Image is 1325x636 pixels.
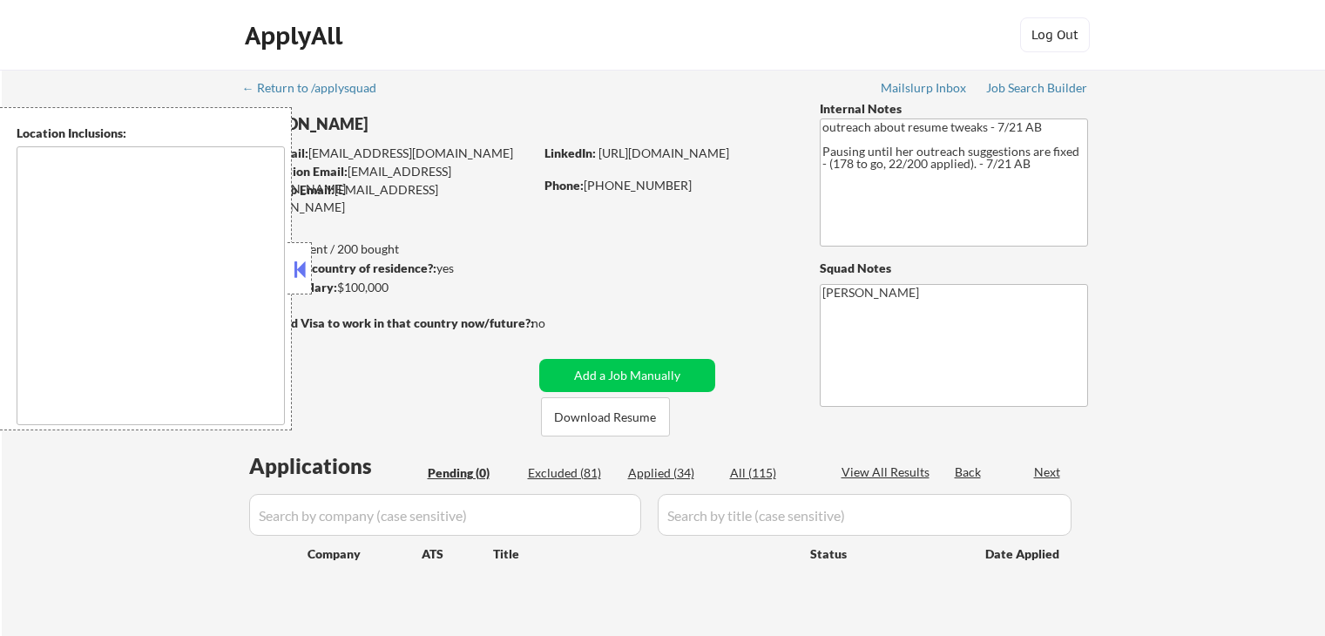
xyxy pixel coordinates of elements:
[544,145,596,160] strong: LinkedIn:
[541,397,670,436] button: Download Resume
[1020,17,1090,52] button: Log Out
[531,315,581,332] div: no
[243,260,436,275] strong: Can work in country of residence?:
[428,464,515,482] div: Pending (0)
[881,81,968,98] a: Mailslurp Inbox
[308,545,422,563] div: Company
[986,82,1088,94] div: Job Search Builder
[810,538,960,569] div: Status
[539,359,715,392] button: Add a Job Manually
[881,82,968,94] div: Mailslurp Inbox
[842,463,935,481] div: View All Results
[628,464,715,482] div: Applied (34)
[985,545,1062,563] div: Date Applied
[598,145,729,160] a: [URL][DOMAIN_NAME]
[249,456,422,477] div: Applications
[244,315,534,330] strong: Will need Visa to work in that country now/future?:
[820,260,1088,277] div: Squad Notes
[242,82,393,94] div: ← Return to /applysquad
[244,113,602,135] div: [PERSON_NAME]
[242,81,393,98] a: ← Return to /applysquad
[528,464,615,482] div: Excluded (81)
[1034,463,1062,481] div: Next
[243,260,528,277] div: yes
[17,125,285,142] div: Location Inclusions:
[245,145,533,162] div: [EMAIL_ADDRESS][DOMAIN_NAME]
[422,545,493,563] div: ATS
[544,178,584,193] strong: Phone:
[730,464,817,482] div: All (115)
[658,494,1071,536] input: Search by title (case sensitive)
[243,279,533,296] div: $100,000
[244,181,533,215] div: [EMAIL_ADDRESS][DOMAIN_NAME]
[243,240,533,258] div: 34 sent / 200 bought
[249,494,641,536] input: Search by company (case sensitive)
[493,545,794,563] div: Title
[245,21,348,51] div: ApplyAll
[245,163,533,197] div: [EMAIL_ADDRESS][DOMAIN_NAME]
[820,100,1088,118] div: Internal Notes
[544,177,791,194] div: [PHONE_NUMBER]
[955,463,983,481] div: Back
